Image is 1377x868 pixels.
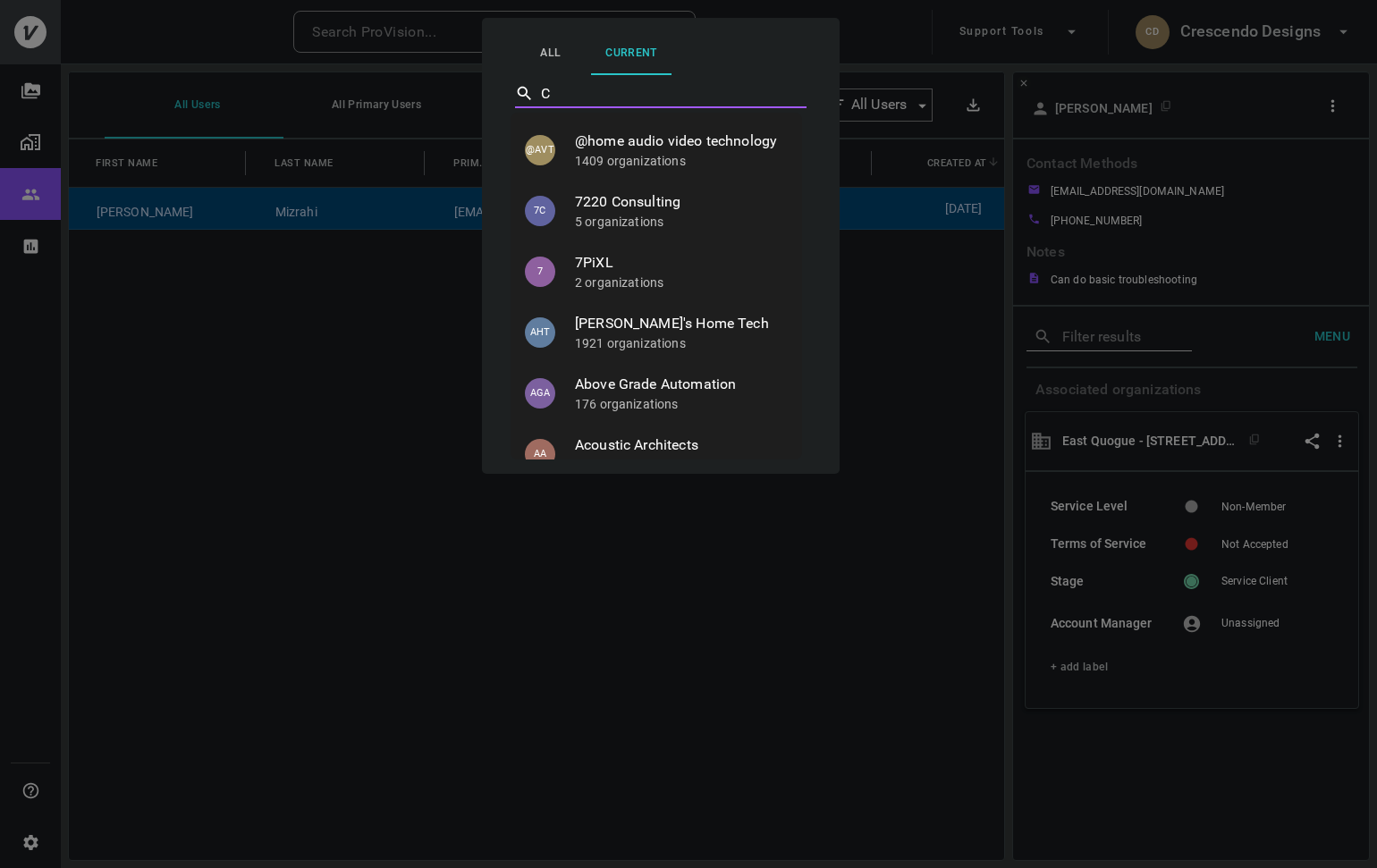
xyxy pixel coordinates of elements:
p: 176 organizations [575,395,788,413]
button: Close [805,90,808,94]
span: 7PiXL [575,252,788,274]
p: 1083 organizations [575,456,788,474]
p: 7C [525,196,555,226]
p: 1921 organizations [575,334,788,352]
span: 7220 Consulting [575,191,788,213]
p: 5 organizations [575,213,788,231]
button: Current [591,32,672,75]
button: All [511,32,591,75]
span: Acoustic Architects [575,434,788,456]
p: 7 [525,257,555,287]
p: 1409 organizations [575,152,788,170]
p: 2 organizations [575,274,788,291]
p: @AVT [525,135,555,165]
p: AA [525,439,555,469]
span: [PERSON_NAME]'s Home Tech [575,313,788,334]
p: AGA [525,378,555,409]
span: Above Grade Automation [575,374,788,395]
span: @home audio video technology [575,131,788,152]
p: AHT [525,317,555,348]
input: Select Partner… [541,80,780,107]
